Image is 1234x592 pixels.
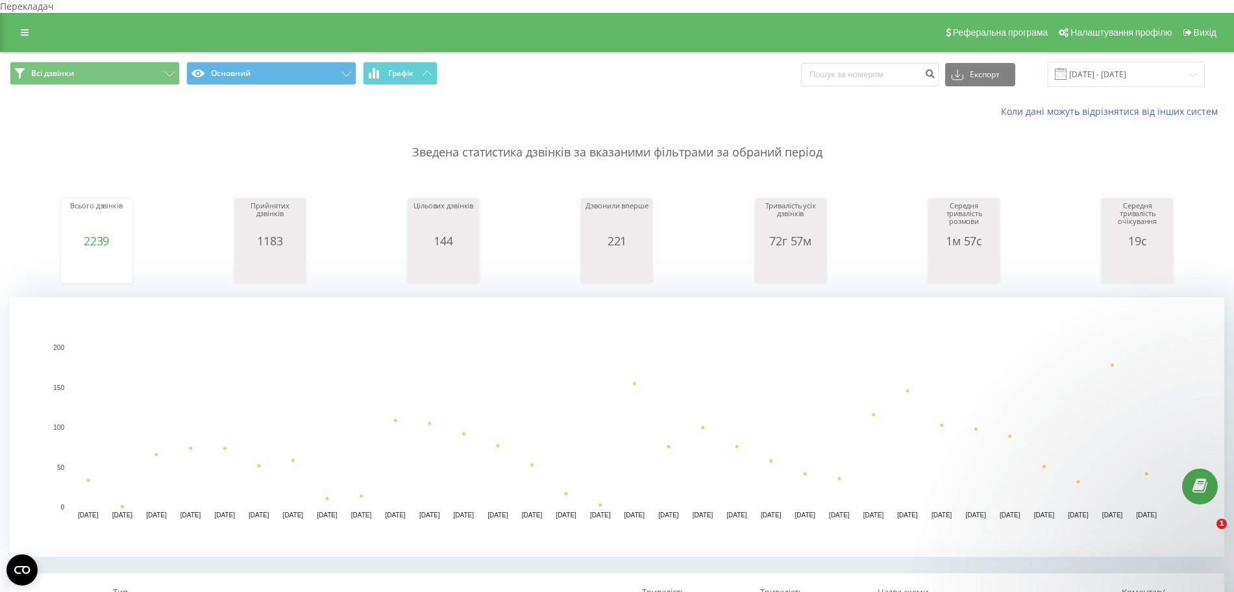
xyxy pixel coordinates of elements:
[945,63,1015,86] button: Експорт
[238,234,302,247] div: 1183
[112,512,133,519] text: [DATE]
[146,512,167,519] text: [DATE]
[522,512,543,519] text: [DATE]
[180,512,201,519] text: [DATE]
[411,202,476,234] div: Цільових дзвінків
[1216,519,1227,529] span: 1
[10,297,1224,557] svg: A chart.
[64,234,129,247] div: 2239
[487,512,508,519] text: [DATE]
[1001,105,1224,117] a: Коли дані можуть відрізнятися вiд інших систем
[584,247,649,286] svg: A chart.
[214,512,235,519] text: [DATE]
[624,512,645,519] text: [DATE]
[419,512,440,519] text: [DATE]
[758,234,823,247] div: 72г 57м
[761,512,782,519] text: [DATE]
[693,512,713,519] text: [DATE]
[57,464,65,471] text: 50
[584,202,649,234] div: Дзвонили вперше
[411,234,476,247] div: 144
[590,512,611,519] text: [DATE]
[64,202,129,234] div: Всього дзвінків
[78,512,99,519] text: [DATE]
[1070,27,1172,38] span: Налаштування профілю
[351,512,372,519] text: [DATE]
[10,118,1224,161] p: Зведена статистика дзвінків за вказаними фільтрами за обраний період
[317,512,338,519] text: [DATE]
[186,62,356,85] button: Основний
[939,13,1053,52] a: Реферальна програма
[53,344,64,351] text: 200
[238,247,302,286] svg: A chart.
[1052,13,1176,52] a: Налаштування профілю
[1105,234,1170,247] div: 19с
[363,62,438,85] button: Графік
[10,62,180,85] button: Всі дзвінки
[758,202,823,234] div: Тривалість усіх дзвінків
[897,512,918,519] text: [DATE]
[411,247,476,286] svg: A chart.
[283,512,304,519] text: [DATE]
[932,234,996,247] div: 1м 57с
[829,512,850,519] text: [DATE]
[1190,519,1221,550] iframe: Intercom live chat
[6,554,38,586] button: Open CMP widget
[1105,202,1170,234] div: Середня тривалість очікування
[385,512,406,519] text: [DATE]
[60,504,64,511] text: 0
[1177,13,1221,52] a: Вихід
[932,512,952,519] text: [DATE]
[1194,27,1216,38] span: Вихід
[758,247,823,286] svg: A chart.
[31,68,74,79] span: Всі дзвінки
[795,512,816,519] text: [DATE]
[965,512,986,519] text: [DATE]
[658,512,679,519] text: [DATE]
[863,512,884,519] text: [DATE]
[53,384,64,391] text: 150
[932,202,996,234] div: Середня тривалість розмови
[388,69,413,78] span: Графік
[249,512,269,519] text: [DATE]
[454,512,475,519] text: [DATE]
[556,512,576,519] text: [DATE]
[584,234,649,247] div: 221
[932,247,996,286] svg: A chart.
[53,424,64,431] text: 100
[801,63,939,86] input: Пошук за номером
[64,247,129,286] svg: A chart.
[1105,247,1170,286] svg: A chart.
[953,27,1048,38] span: Реферальна програма
[238,202,302,234] div: Прийнятих дзвінків
[726,512,747,519] text: [DATE]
